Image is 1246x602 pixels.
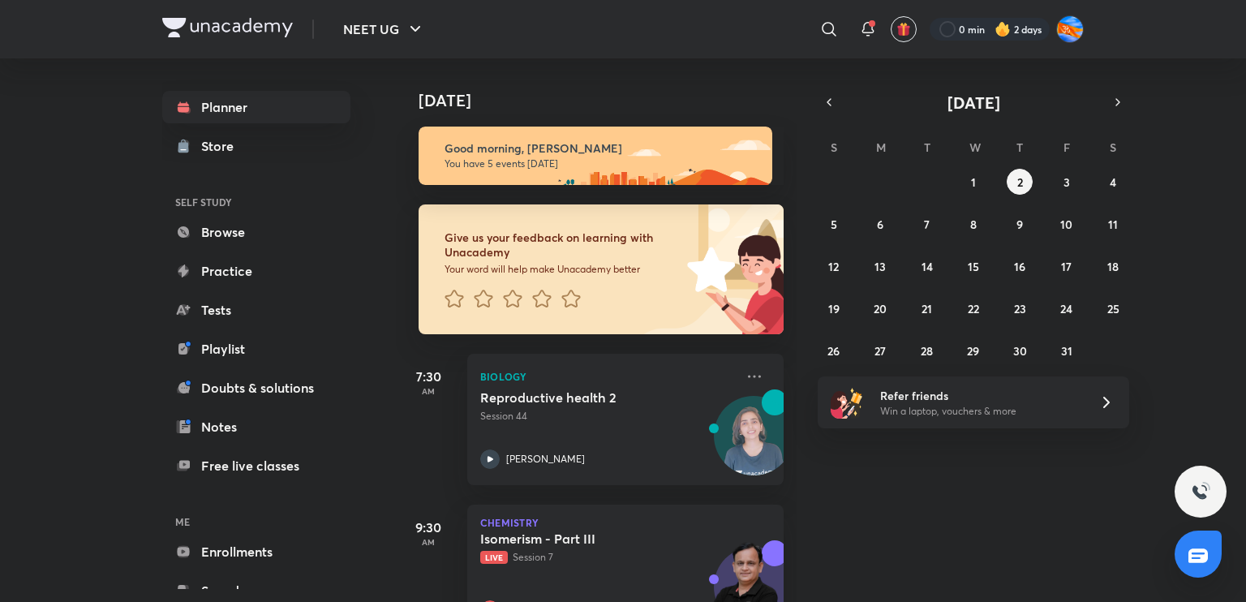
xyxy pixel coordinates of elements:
[922,259,933,274] abbr: October 14, 2025
[715,405,793,483] img: Avatar
[876,140,886,155] abbr: Monday
[396,537,461,547] p: AM
[480,551,508,564] span: Live
[1054,338,1080,363] button: October 31, 2025
[480,550,735,565] p: Session 7
[914,295,940,321] button: October 21, 2025
[445,263,681,276] p: Your word will help make Unacademy better
[891,16,917,42] button: avatar
[1060,301,1072,316] abbr: October 24, 2025
[1056,15,1084,43] img: Adithya MA
[960,169,986,195] button: October 1, 2025
[1014,301,1026,316] abbr: October 23, 2025
[162,411,350,443] a: Notes
[1054,295,1080,321] button: October 24, 2025
[867,338,893,363] button: October 27, 2025
[1060,217,1072,232] abbr: October 10, 2025
[1110,174,1116,190] abbr: October 4, 2025
[445,141,758,156] h6: Good morning, [PERSON_NAME]
[162,333,350,365] a: Playlist
[162,294,350,326] a: Tests
[867,253,893,279] button: October 13, 2025
[506,452,585,467] p: [PERSON_NAME]
[162,449,350,482] a: Free live classes
[480,518,771,527] p: Chemistry
[1063,140,1070,155] abbr: Friday
[1054,253,1080,279] button: October 17, 2025
[874,259,886,274] abbr: October 13, 2025
[1100,253,1126,279] button: October 18, 2025
[821,295,847,321] button: October 19, 2025
[1054,169,1080,195] button: October 3, 2025
[1191,482,1210,501] img: ttu
[914,211,940,237] button: October 7, 2025
[821,253,847,279] button: October 12, 2025
[880,387,1080,404] h6: Refer friends
[419,91,800,110] h4: [DATE]
[914,253,940,279] button: October 14, 2025
[831,386,863,419] img: referral
[1007,169,1033,195] button: October 2, 2025
[1054,211,1080,237] button: October 10, 2025
[995,21,1011,37] img: streak
[924,140,930,155] abbr: Tuesday
[960,211,986,237] button: October 8, 2025
[971,174,976,190] abbr: October 1, 2025
[445,230,681,260] h6: Give us your feedback on learning with Unacademy
[840,91,1106,114] button: [DATE]
[396,386,461,396] p: AM
[947,92,1000,114] span: [DATE]
[960,295,986,321] button: October 22, 2025
[968,259,979,274] abbr: October 15, 2025
[480,409,735,424] p: Session 44
[480,367,735,386] p: Biology
[967,343,979,359] abbr: October 29, 2025
[831,140,837,155] abbr: Sunday
[1061,259,1072,274] abbr: October 17, 2025
[874,301,887,316] abbr: October 20, 2025
[1110,140,1116,155] abbr: Saturday
[969,140,981,155] abbr: Wednesday
[1017,174,1023,190] abbr: October 2, 2025
[921,343,933,359] abbr: October 28, 2025
[1016,140,1023,155] abbr: Thursday
[867,295,893,321] button: October 20, 2025
[821,338,847,363] button: October 26, 2025
[333,13,435,45] button: NEET UG
[914,338,940,363] button: October 28, 2025
[828,301,840,316] abbr: October 19, 2025
[1007,295,1033,321] button: October 23, 2025
[162,216,350,248] a: Browse
[445,157,758,170] p: You have 5 events [DATE]
[960,338,986,363] button: October 29, 2025
[1016,217,1023,232] abbr: October 9, 2025
[1007,253,1033,279] button: October 16, 2025
[924,217,930,232] abbr: October 7, 2025
[821,211,847,237] button: October 5, 2025
[1100,295,1126,321] button: October 25, 2025
[867,211,893,237] button: October 6, 2025
[896,22,911,37] img: avatar
[880,404,1080,419] p: Win a laptop, vouchers & more
[1014,259,1025,274] abbr: October 16, 2025
[877,217,883,232] abbr: October 6, 2025
[1061,343,1072,359] abbr: October 31, 2025
[1107,301,1119,316] abbr: October 25, 2025
[162,91,350,123] a: Planner
[480,531,682,547] h5: Isomerism - Part III
[1108,217,1118,232] abbr: October 11, 2025
[960,253,986,279] button: October 15, 2025
[1007,211,1033,237] button: October 9, 2025
[162,535,350,568] a: Enrollments
[201,136,243,156] div: Store
[968,301,979,316] abbr: October 22, 2025
[1063,174,1070,190] abbr: October 3, 2025
[828,259,839,274] abbr: October 12, 2025
[970,217,977,232] abbr: October 8, 2025
[162,130,350,162] a: Store
[922,301,932,316] abbr: October 21, 2025
[1013,343,1027,359] abbr: October 30, 2025
[827,343,840,359] abbr: October 26, 2025
[831,217,837,232] abbr: October 5, 2025
[632,204,784,334] img: feedback_image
